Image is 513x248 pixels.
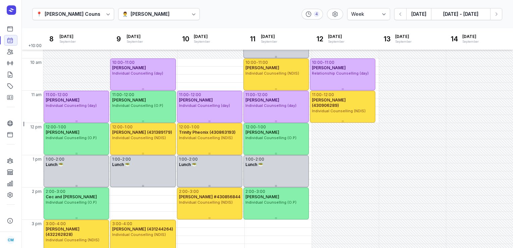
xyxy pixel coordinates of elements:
[312,71,369,76] span: Relationship Counselling (day)
[36,10,42,18] div: 📍
[120,157,122,162] div: -
[245,92,255,97] div: 11:00
[46,92,55,97] div: 11:00
[449,34,460,44] div: 14
[245,103,296,108] span: Individual Counselling (day)
[254,189,256,194] div: -
[312,65,346,70] span: [PERSON_NAME]
[245,124,256,130] div: 12:00
[112,226,173,232] span: [PERSON_NAME] (431244264)
[256,60,258,65] div: -
[46,135,97,140] span: Individual Counselling (O.P)
[312,92,322,97] div: 11:00
[112,103,163,108] span: Individual Counselling (O.P)
[56,157,64,162] div: 2:00
[261,34,277,39] span: [DATE]
[112,97,146,102] span: [PERSON_NAME]
[179,92,189,97] div: 11:00
[112,60,123,65] div: 10:00
[127,39,143,44] div: September
[328,39,344,44] div: September
[55,92,57,97] div: -
[245,200,296,205] span: Individual Counselling (O.P)
[46,226,80,237] span: [PERSON_NAME] (432262828)
[55,221,57,226] div: -
[323,60,325,65] div: -
[46,34,57,44] div: 8
[324,92,334,97] div: 12:00
[127,34,143,39] span: [DATE]
[258,60,268,65] div: 11:00
[462,39,479,44] div: September
[190,189,199,194] div: 3:00
[256,189,265,194] div: 3:00
[255,157,264,162] div: 2:00
[112,65,146,70] span: [PERSON_NAME]
[59,34,76,39] span: [DATE]
[245,130,279,135] span: [PERSON_NAME]
[179,124,189,130] div: 12:00
[58,124,66,130] div: 1:00
[46,130,80,135] span: [PERSON_NAME]
[180,34,191,44] div: 10
[46,238,99,242] span: Individual Counselling (NDIS)
[245,162,263,167] span: Lunch 🥗
[123,124,125,130] div: -
[46,200,97,205] span: Individual Counselling (O.P)
[179,157,187,162] div: 1:00
[191,124,199,130] div: 1:00
[258,124,266,130] div: 1:00
[247,34,258,44] div: 11
[261,39,277,44] div: September
[32,189,42,194] span: 2 pm
[314,11,319,17] div: 4
[123,221,132,226] div: 4:00
[125,124,133,130] div: 1:00
[179,135,233,140] span: Individual Counselling (NDIS)
[46,162,63,167] span: Lunch 🥗
[112,221,121,226] div: 3:00
[112,71,163,76] span: Individual Counselling (day)
[112,232,166,237] span: Individual Counselling (NDIS)
[315,34,325,44] div: 12
[112,162,130,167] span: Lunch 🥗
[112,92,122,97] div: 11:00
[46,103,97,108] span: Individual Counselling (day)
[31,92,42,97] span: 11 am
[179,162,197,167] span: Lunch 🥗
[179,194,240,199] span: [PERSON_NAME] #430856844
[245,194,279,199] span: [PERSON_NAME]
[32,221,42,226] span: 3 pm
[253,157,255,162] div: -
[325,60,334,65] div: 11:00
[122,10,128,18] div: 👨‍⚕️
[122,92,124,97] div: -
[122,157,131,162] div: 2:00
[245,135,296,140] span: Individual Counselling (O.P)
[431,8,490,20] button: [DATE] - [DATE]
[57,92,68,97] div: 12:00
[245,71,299,76] span: Individual Counselling (NDIS)
[328,34,344,39] span: [DATE]
[189,157,198,162] div: 2:00
[179,97,213,102] span: [PERSON_NAME]
[245,97,279,102] span: [PERSON_NAME]
[179,103,230,108] span: Individual Counselling (day)
[54,189,56,194] div: -
[179,130,236,135] span: Trinity Pheonix (430863193)
[245,157,253,162] div: 1:00
[8,236,14,244] span: CM
[125,60,135,65] div: 11:00
[54,157,56,162] div: -
[56,124,58,130] div: -
[191,92,201,97] div: 12:00
[194,34,210,39] span: [DATE]
[46,189,54,194] div: 2:00
[406,8,431,20] button: [DATE]
[123,60,125,65] div: -
[189,124,191,130] div: -
[46,221,55,226] div: 3:00
[46,124,56,130] div: 12:00
[322,92,324,97] div: -
[45,10,113,18] div: [PERSON_NAME] Counselling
